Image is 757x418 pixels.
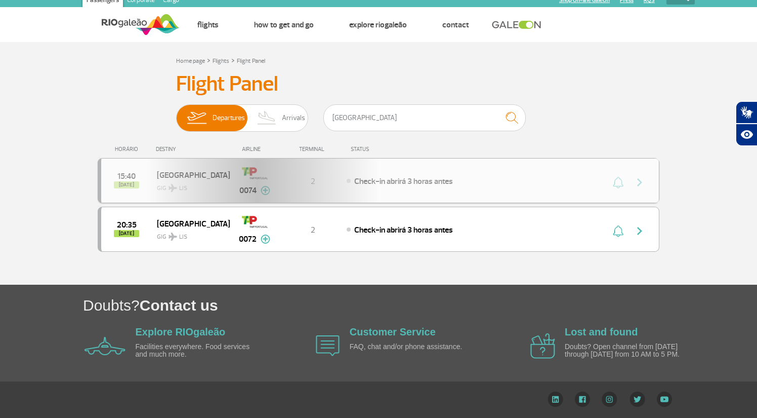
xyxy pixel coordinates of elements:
[213,57,229,65] a: Flights
[311,225,315,235] span: 2
[254,20,314,30] a: How to get and go
[231,54,235,66] a: >
[181,105,213,131] img: slider-embarque
[83,295,757,316] h1: Doubts?
[323,104,526,131] input: Flight, city or airline
[229,146,280,153] div: AIRLINE
[157,227,222,242] span: GIG
[237,57,265,65] a: Flight Panel
[117,221,137,229] span: 2025-09-28 20:35:00
[156,146,230,153] div: DESTINY
[316,335,340,356] img: airplane icon
[176,57,205,65] a: Home page
[280,146,346,153] div: TERMINAL
[176,71,581,97] h3: Flight Panel
[282,105,305,131] span: Arrivals
[442,20,469,30] a: Contact
[565,343,681,359] p: Doubts? Open channel from [DATE] through [DATE] from 10 AM to 5 PM.
[354,225,453,235] span: Check-in abrirá 3 horas antes
[657,392,672,407] img: YouTube
[548,392,563,407] img: LinkedIn
[239,233,257,245] span: 0072
[613,225,623,237] img: sino-painel-voo.svg
[197,20,219,30] a: Flights
[136,343,252,359] p: Facilities everywhere. Food services and much more.
[252,105,282,131] img: slider-desembarque
[169,233,177,241] img: destiny_airplane.svg
[736,101,757,146] div: Plugin de acessibilidade da Hand Talk.
[346,146,428,153] div: STATUS
[634,225,646,237] img: seta-direita-painel-voo.svg
[736,101,757,124] button: Abrir tradutor de língua de sinais.
[140,297,218,314] span: Contact us
[350,343,466,351] p: FAQ, chat and/or phone assistance.
[114,230,139,237] span: [DATE]
[565,326,638,337] a: Lost and found
[349,20,407,30] a: Explore RIOgaleão
[179,233,187,242] span: LIS
[136,326,226,337] a: Explore RIOgaleão
[575,392,590,407] img: Facebook
[85,337,125,355] img: airplane icon
[629,392,645,407] img: Twitter
[157,217,222,230] span: [GEOGRAPHIC_DATA]
[261,235,270,244] img: mais-info-painel-voo.svg
[207,54,211,66] a: >
[736,124,757,146] button: Abrir recursos assistivos.
[101,146,156,153] div: HORÁRIO
[213,105,245,131] span: Departures
[530,333,555,359] img: airplane icon
[350,326,436,337] a: Customer Service
[602,392,617,407] img: Instagram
